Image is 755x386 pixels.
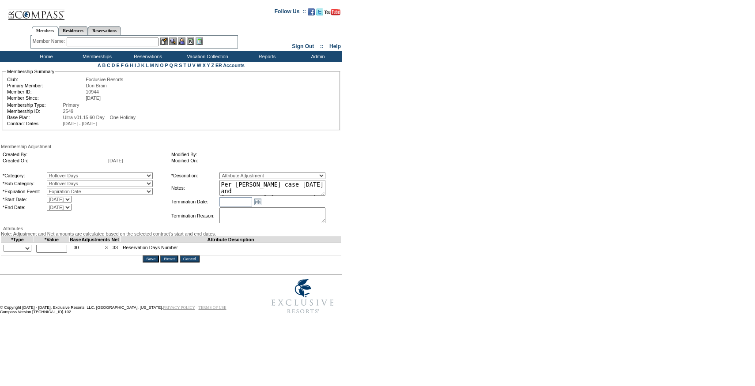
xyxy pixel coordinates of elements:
[169,37,177,45] img: View
[141,63,145,68] a: K
[32,26,59,36] a: Members
[125,63,128,68] a: G
[160,37,168,45] img: b_edit.gif
[3,152,107,157] td: Created By:
[3,180,46,187] td: *Sub Category:
[292,43,314,49] a: Sign Out
[120,237,341,243] td: Attribute Description
[291,51,342,62] td: Admin
[7,109,62,114] td: Membership ID:
[135,63,136,68] a: I
[7,102,62,108] td: Membership Type:
[171,180,219,196] td: Notes:
[316,8,323,15] img: Follow us on Twitter
[308,11,315,16] a: Become our fan on Facebook
[3,172,46,179] td: *Category:
[3,188,46,195] td: *Expiration Event:
[219,180,325,196] textarea: Per [PERSON_NAME] case [DATE] and [PERSON_NAME]/[PERSON_NAME] approval, rolling 10 days from 24/2...
[70,237,81,243] td: Base
[160,255,178,262] input: Reset
[86,77,123,82] span: Exclusive Resorts
[63,102,79,108] span: Primary
[253,197,263,206] a: Open the calendar popup.
[1,226,341,231] div: Attributes
[150,63,154,68] a: M
[172,51,241,62] td: Vacation Collection
[110,237,121,243] td: Net
[146,63,148,68] a: L
[179,63,182,68] a: S
[163,305,195,310] a: PRIVACY POLICY
[81,243,110,255] td: 3
[1,231,341,236] div: Note: Adjustment and Net amounts are calculated based on the selected contract's start and end da...
[34,237,70,243] td: *Value
[308,8,315,15] img: Become our fan on Facebook
[130,63,133,68] a: H
[199,305,226,310] a: TERMS OF USE
[171,158,336,163] td: Modified On:
[98,63,101,68] a: A
[3,158,107,163] td: Created On:
[316,11,323,16] a: Follow us on Twitter
[86,83,106,88] span: Don Brain
[33,37,67,45] div: Member Name:
[6,69,55,74] legend: Membership Summary
[183,63,186,68] a: T
[3,204,46,211] td: *End Date:
[71,51,121,62] td: Memberships
[8,2,65,20] img: Compass Home
[20,51,71,62] td: Home
[58,26,88,35] a: Residences
[108,158,123,163] span: [DATE]
[171,172,219,179] td: *Description:
[63,109,74,114] span: 2549
[116,63,119,68] a: E
[7,77,85,82] td: Club:
[207,63,210,68] a: Y
[1,237,34,243] td: *Type
[325,11,340,16] a: Subscribe to our YouTube Channel
[196,37,203,45] img: b_calculator.gif
[263,274,342,319] img: Exclusive Resorts
[120,243,341,255] td: Reservation Days Number
[1,144,341,149] div: Membership Adjustment
[86,89,99,94] span: 10944
[7,95,85,101] td: Member Since:
[203,63,206,68] a: X
[320,43,324,49] span: ::
[171,197,219,206] td: Termination Date:
[7,121,62,126] td: Contract Dates:
[169,63,173,68] a: Q
[112,63,115,68] a: D
[70,243,81,255] td: 30
[88,26,121,35] a: Reservations
[174,63,178,68] a: R
[180,255,200,262] input: Cancel
[241,51,291,62] td: Reports
[160,63,163,68] a: O
[329,43,341,49] a: Help
[171,152,336,157] td: Modified By:
[143,255,159,262] input: Save
[110,243,121,255] td: 33
[171,207,219,224] td: Termination Reason:
[193,63,196,68] a: V
[211,63,214,68] a: Z
[121,63,124,68] a: F
[102,63,106,68] a: B
[107,63,110,68] a: C
[155,63,159,68] a: N
[7,83,85,88] td: Primary Member:
[187,37,194,45] img: Reservations
[275,7,306,18] td: Follow Us ::
[7,115,62,120] td: Base Plan:
[7,89,85,94] td: Member ID:
[325,9,340,15] img: Subscribe to our YouTube Channel
[215,63,245,68] a: ER Accounts
[63,121,97,126] span: [DATE] - [DATE]
[121,51,172,62] td: Reservations
[63,115,136,120] span: Ultra v01.15 60 Day – One Holiday
[3,196,46,203] td: *Start Date:
[86,95,101,101] span: [DATE]
[178,37,185,45] img: Impersonate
